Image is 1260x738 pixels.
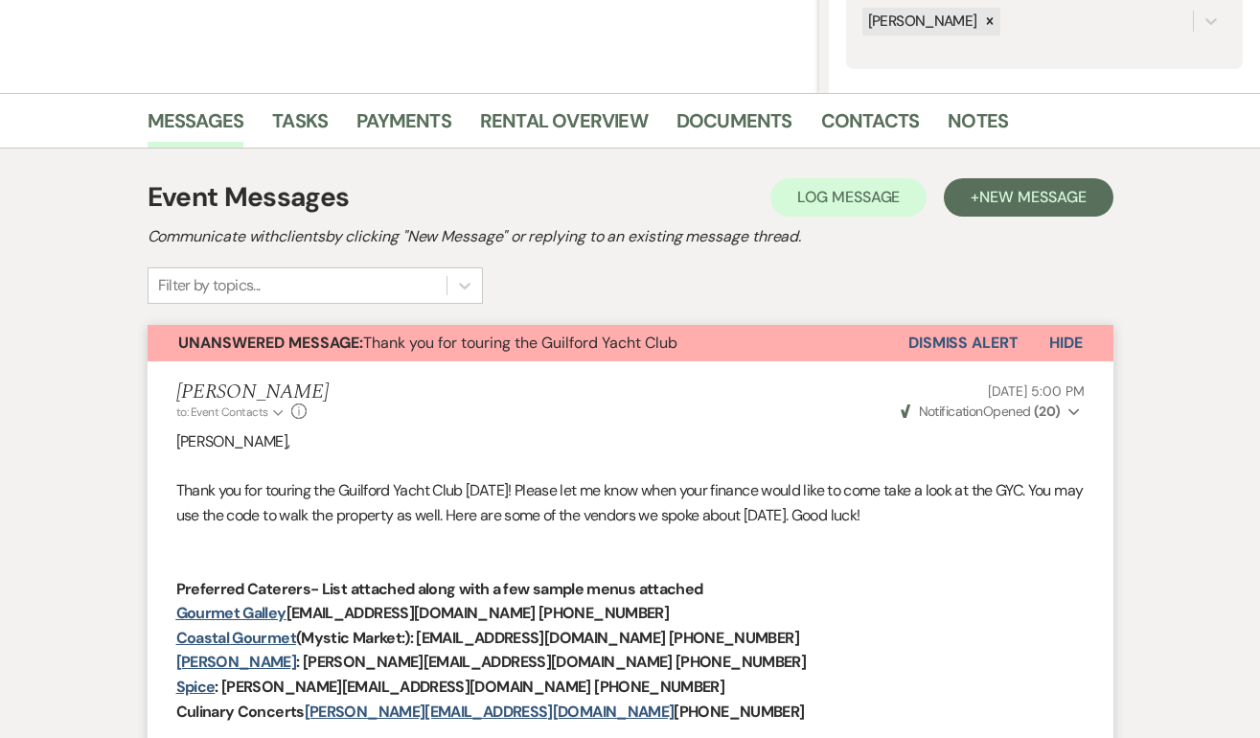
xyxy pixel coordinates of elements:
[176,429,1085,454] p: [PERSON_NAME],
[676,105,792,148] a: Documents
[1019,325,1113,361] button: Hide
[176,677,216,697] a: Spice
[979,187,1086,207] span: New Message
[176,628,296,648] a: Coastal Gourmet
[480,105,648,148] a: Rental Overview
[178,333,363,353] strong: Unanswered Message:
[1049,333,1083,353] span: Hide
[176,381,329,404] h5: [PERSON_NAME]
[988,382,1084,400] span: [DATE] 5:00 PM
[148,177,350,218] h1: Event Messages
[821,105,920,148] a: Contacts
[176,478,1085,527] p: Thank you for touring the Guilford Yacht Club [DATE]! Please let me know when your finance would ...
[148,225,1113,248] h2: Communicate with clients by clicking "New Message" or replying to an existing message thread.
[176,702,305,722] strong: Culinary Concerts
[356,105,451,148] a: Payments
[948,105,1008,148] a: Notes
[286,603,669,623] strong: [EMAIL_ADDRESS][DOMAIN_NAME] [PHONE_NUMBER]
[272,105,328,148] a: Tasks
[176,579,703,599] strong: Preferred Caterers- List attached along with a few sample menus attached
[148,325,908,361] button: Unanswered Message:Thank you for touring the Guilford Yacht Club
[898,402,1084,422] button: NotificationOpened (20)
[178,333,677,353] span: Thank you for touring the Guilford Yacht Club
[176,652,297,672] a: [PERSON_NAME]
[176,603,286,623] a: Gourmet Galley
[862,8,980,35] div: [PERSON_NAME]
[176,404,286,421] button: to: Event Contacts
[919,403,983,420] span: Notification
[770,178,927,217] button: Log Message
[908,325,1019,361] button: Dismiss Alert
[1034,403,1061,420] strong: ( 20 )
[176,404,268,420] span: to: Event Contacts
[305,702,675,722] a: [PERSON_NAME][EMAIL_ADDRESS][DOMAIN_NAME]
[944,178,1112,217] button: +New Message
[158,274,261,297] div: Filter by topics...
[797,187,900,207] span: Log Message
[296,628,799,648] strong: (Mystic Market:): [EMAIL_ADDRESS][DOMAIN_NAME] [PHONE_NUMBER]
[674,702,804,722] strong: [PHONE_NUMBER]
[296,652,806,672] strong: : [PERSON_NAME][EMAIL_ADDRESS][DOMAIN_NAME] [PHONE_NUMBER]
[901,403,1061,420] span: Opened
[148,105,244,148] a: Messages
[215,677,724,697] strong: : [PERSON_NAME][EMAIL_ADDRESS][DOMAIN_NAME] [PHONE_NUMBER]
